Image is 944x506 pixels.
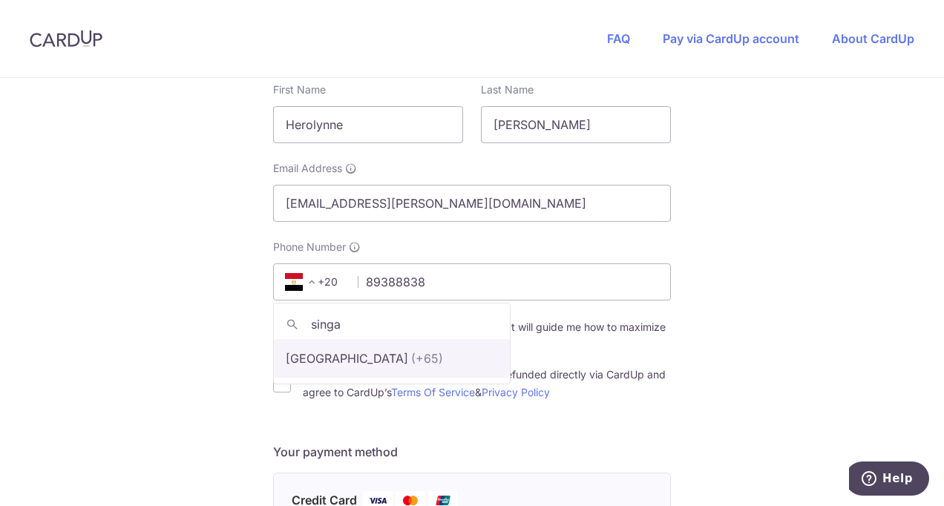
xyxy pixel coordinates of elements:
a: Pay via CardUp account [663,31,799,46]
input: First name [273,106,463,143]
span: Phone Number [273,240,346,254]
span: +20 [285,273,321,291]
img: CardUp [30,30,102,47]
label: First Name [273,82,326,97]
p: [GEOGRAPHIC_DATA] [286,349,408,367]
a: Privacy Policy [482,386,550,398]
h5: Your payment method [273,443,671,461]
a: Terms Of Service [391,386,475,398]
a: About CardUp [832,31,914,46]
span: +20 [281,273,347,291]
label: Last Name [481,82,534,97]
span: Email Address [273,161,342,176]
input: Last name [481,106,671,143]
iframe: Opens a widget where you can find more information [849,461,929,499]
a: FAQ [607,31,630,46]
span: (+65) [411,349,443,367]
input: Email address [273,185,671,222]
